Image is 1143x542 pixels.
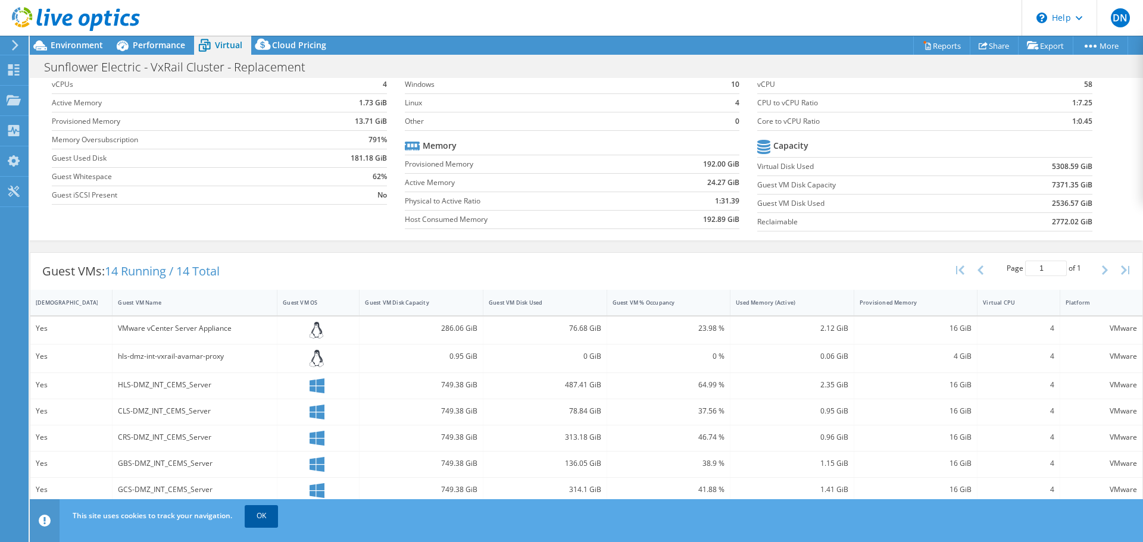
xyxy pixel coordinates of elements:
div: Guest VM Disk Used [489,299,587,306]
div: VMware [1066,457,1137,470]
div: HLS-DMZ_INT_CEMS_Server [118,378,271,391]
b: No [377,189,387,201]
label: Physical to Active Ratio [405,195,642,207]
span: 1 [1077,263,1081,273]
b: Capacity [773,140,808,152]
div: 749.38 GiB [365,483,477,496]
div: VMware vCenter Server Appliance [118,322,271,335]
div: Yes [36,405,107,418]
span: DN [1111,8,1130,27]
label: Provisioned Memory [52,115,307,127]
div: 313.18 GiB [489,431,601,444]
label: Core to vCPU Ratio [757,115,1016,127]
label: Active Memory [52,97,307,109]
b: 4 [383,79,387,90]
div: VMware [1066,483,1137,496]
svg: \n [1036,12,1047,23]
b: 62% [373,171,387,183]
div: 0 % [613,350,725,363]
div: Guest VM Name [118,299,257,306]
label: Guest Used Disk [52,152,307,164]
div: 487.41 GiB [489,378,601,391]
div: 16 GiB [860,405,972,418]
b: 58 [1084,79,1092,90]
span: Page of [1007,261,1081,276]
b: 13.71 GiB [355,115,387,127]
div: VMware [1066,378,1137,391]
span: 14 Running / 14 Total [105,263,220,279]
div: 749.38 GiB [365,378,477,391]
div: Guest VM OS [283,299,339,306]
div: 4 [983,350,1054,363]
div: VMware [1066,405,1137,418]
label: CPU to vCPU Ratio [757,97,1016,109]
input: jump to page [1025,261,1067,276]
div: Platform [1066,299,1123,306]
label: Guest VM Disk Used [757,198,983,209]
label: Windows [405,79,709,90]
label: Host Consumed Memory [405,214,642,225]
div: Guest VM Disk Capacity [365,299,463,306]
b: 192.89 GiB [703,214,739,225]
div: 0.96 GiB [736,431,848,444]
div: 4 [983,483,1054,496]
a: Reports [913,36,970,55]
span: This site uses cookies to track your navigation. [73,510,232,521]
div: 78.84 GiB [489,405,601,418]
div: Guest VM % Occupancy [613,299,711,306]
div: 2.12 GiB [736,322,848,335]
div: 749.38 GiB [365,431,477,444]
div: Guest VMs: [30,253,232,290]
b: 1.73 GiB [359,97,387,109]
div: Yes [36,431,107,444]
div: 4 GiB [860,350,972,363]
div: hls-dmz-int-vxrail-avamar-proxy [118,350,271,363]
div: Yes [36,378,107,391]
div: 46.74 % [613,431,725,444]
label: Provisioned Memory [405,158,642,170]
div: 16 GiB [860,322,972,335]
h1: Sunflower Electric - VxRail Cluster - Replacement [39,61,324,74]
b: 791% [368,134,387,146]
div: Yes [36,457,107,470]
div: 16 GiB [860,483,972,496]
div: Provisioned Memory [860,299,958,306]
b: 24.27 GiB [707,177,739,189]
div: GBS-DMZ_INT_CEMS_Server [118,457,271,470]
label: Active Memory [405,177,642,189]
div: 38.9 % [613,457,725,470]
div: 4 [983,322,1054,335]
div: Used Memory (Active) [736,299,834,306]
b: 2536.57 GiB [1052,198,1092,209]
b: Memory [423,140,457,152]
a: More [1073,36,1128,55]
b: 1:7.25 [1072,97,1092,109]
div: Yes [36,350,107,363]
div: VMware [1066,322,1137,335]
div: 4 [983,405,1054,418]
div: 749.38 GiB [365,405,477,418]
div: 136.05 GiB [489,457,601,470]
div: 76.68 GiB [489,322,601,335]
div: Yes [36,483,107,496]
label: Virtual Disk Used [757,161,983,173]
div: 1.15 GiB [736,457,848,470]
label: Reclaimable [757,216,983,228]
div: 16 GiB [860,431,972,444]
div: 41.88 % [613,483,725,496]
label: vCPU [757,79,1016,90]
label: Guest Whitespace [52,171,307,183]
label: Guest VM Disk Capacity [757,179,983,191]
div: 23.98 % [613,322,725,335]
b: 1:31.39 [715,195,739,207]
b: 5308.59 GiB [1052,161,1092,173]
div: Yes [36,322,107,335]
div: 286.06 GiB [365,322,477,335]
a: OK [245,505,278,527]
span: Performance [133,39,185,51]
label: Other [405,115,709,127]
div: CRS-DMZ_INT_CEMS_Server [118,431,271,444]
label: Memory Oversubscription [52,134,307,146]
div: 0.06 GiB [736,350,848,363]
div: VMware [1066,431,1137,444]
